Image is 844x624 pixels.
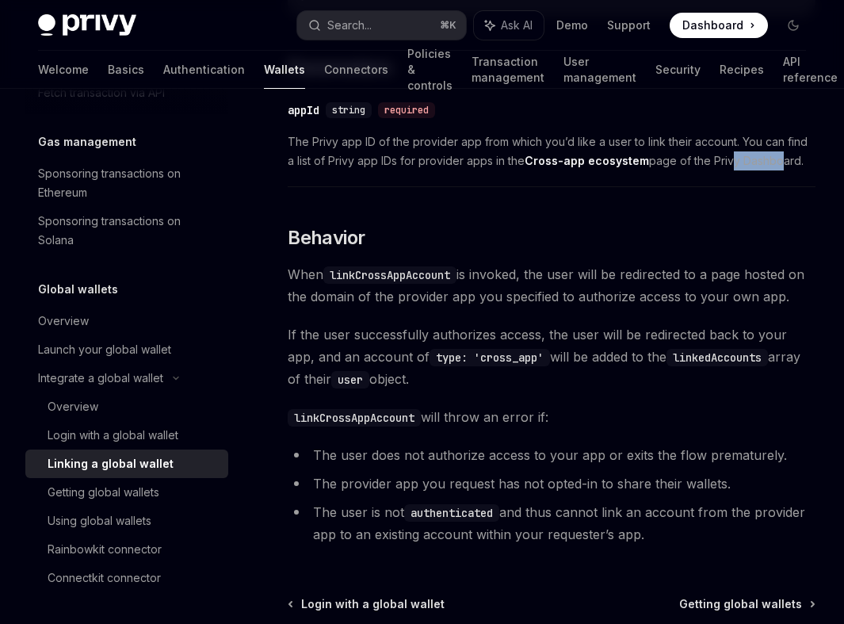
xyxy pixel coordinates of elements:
a: Connectors [324,51,388,89]
div: Sponsoring transactions on Ethereum [38,164,219,202]
div: Overview [48,397,98,416]
a: Overview [25,307,228,335]
span: Login with a global wallet [301,596,445,612]
a: Authentication [163,51,245,89]
div: Sponsoring transactions on Solana [38,212,219,250]
span: will throw an error if: [288,406,815,428]
div: required [378,102,435,118]
span: Ask AI [501,17,533,33]
a: Welcome [38,51,89,89]
a: Getting global wallets [25,478,228,507]
span: The Privy app ID of the provider app from which you’d like a user to link their account. You can ... [288,132,815,170]
a: Security [655,51,701,89]
div: appId [288,102,319,118]
span: ⌘ K [440,19,456,32]
code: authenticated [404,504,499,522]
span: Behavior [288,225,365,251]
span: string [332,104,365,117]
a: Getting global wallets [679,596,814,612]
h5: Global wallets [38,280,118,299]
img: dark logo [38,14,136,36]
a: Linking a global wallet [25,450,228,478]
a: Demo [556,17,588,33]
a: Wallets [264,51,305,89]
div: Rainbowkit connector [48,540,162,559]
code: linkCrossAppAccount [288,409,421,427]
a: Recipes [720,51,764,89]
span: Getting global wallets [679,596,802,612]
a: Launch your global wallet [25,335,228,364]
button: Search...⌘K [297,11,466,40]
a: Connectkit connector [25,564,228,592]
strong: Cross-app ecosystem [525,154,649,167]
li: The user is not and thus cannot link an account from the provider app to an existing account with... [288,501,815,546]
a: API reference [783,51,838,89]
a: Sponsoring transactions on Ethereum [25,159,228,207]
div: Linking a global wallet [48,454,174,473]
a: Dashboard [670,13,768,38]
div: Launch your global wallet [38,340,171,359]
div: Search... [327,16,372,35]
code: type: 'cross_app' [430,349,550,366]
code: linkCrossAppAccount [323,266,456,284]
a: Login with a global wallet [289,596,445,612]
a: Support [607,17,651,33]
li: The user does not authorize access to your app or exits the flow prematurely. [288,444,815,466]
div: Integrate a global wallet [38,369,163,388]
a: Overview [25,392,228,421]
div: Using global wallets [48,511,151,530]
a: Transaction management [472,51,544,89]
div: Overview [38,312,89,331]
code: linkedAccounts [666,349,768,366]
div: Login with a global wallet [48,426,178,445]
h5: Gas management [38,132,136,151]
li: The provider app you request has not opted-in to share their wallets. [288,473,815,495]
code: user [331,371,369,389]
button: Ask AI [474,11,544,40]
a: Policies & controls [407,51,453,89]
a: User management [563,51,636,89]
a: Rainbowkit connector [25,535,228,564]
a: Sponsoring transactions on Solana [25,207,228,255]
div: Getting global wallets [48,483,159,502]
span: When is invoked, the user will be redirected to a page hosted on the domain of the provider app y... [288,263,815,308]
button: Toggle dark mode [781,13,806,38]
span: Dashboard [682,17,743,33]
a: Login with a global wallet [25,421,228,450]
a: Basics [108,51,144,89]
div: Connectkit connector [48,568,161,588]
span: If the user successfully authorizes access, the user will be redirected back to your app, and an ... [288,323,815,390]
a: Using global wallets [25,507,228,535]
